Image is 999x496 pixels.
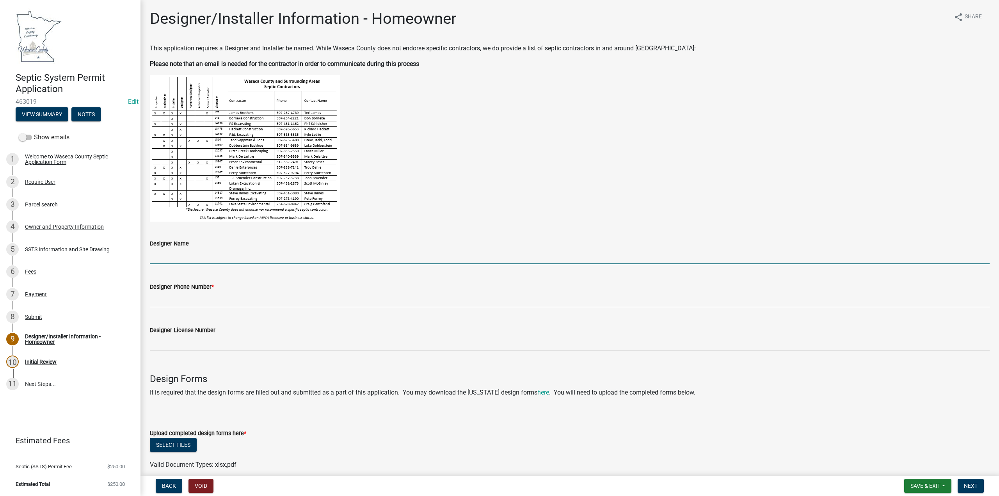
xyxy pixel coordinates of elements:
div: 3 [6,198,19,211]
span: Save & Exit [910,483,940,489]
div: 1 [6,153,19,165]
button: Back [156,479,182,493]
h4: Design Forms [150,373,990,385]
wm-modal-confirm: Summary [16,112,68,118]
span: Share [965,12,982,22]
label: Upload completed design forms here [150,431,246,436]
div: 6 [6,265,19,278]
div: 4 [6,220,19,233]
h1: Designer/Installer Information - Homeowner [150,9,457,28]
span: Valid Document Types: xlsx,pdf [150,461,236,468]
div: Submit [25,314,42,320]
div: 10 [6,356,19,368]
label: Designer License Number [150,328,215,333]
button: shareShare [947,9,988,25]
span: Septic (SSTS) Permit Fee [16,464,72,469]
a: Estimated Fees [6,433,128,448]
button: Notes [71,107,101,121]
div: Owner and Property Information [25,224,104,229]
a: Edit [128,98,139,105]
div: Require User [25,179,55,185]
strong: Please note that an email is needed for the contractor in order to communicate during this process [150,60,419,68]
wm-modal-confirm: Edit Application Number [128,98,139,105]
div: Payment [25,292,47,297]
div: 5 [6,243,19,256]
p: This application requires a Designer and Installer be named. While Waseca County does not endorse... [150,44,990,53]
div: Initial Review [25,359,57,364]
h4: Septic System Permit Application [16,72,134,95]
label: Show emails [19,133,69,142]
div: SSTS Information and Site Drawing [25,247,110,252]
button: Save & Exit [904,479,951,493]
div: 9 [6,333,19,345]
label: Designer Name [150,241,189,247]
img: 2025_contractor_list_c99e41e7-353c-4d20-9652-df0a031dd7b7.png [150,75,340,222]
div: 8 [6,311,19,323]
div: 7 [6,288,19,300]
img: Waseca County, Minnesota [16,8,62,64]
div: Designer/Installer Information - Homeowner [25,334,128,345]
a: here [537,389,549,396]
label: Designer Phone Number [150,284,214,290]
div: Fees [25,269,36,274]
span: Back [162,483,176,489]
span: $250.00 [107,482,125,487]
button: View Summary [16,107,68,121]
i: share [954,12,963,22]
p: It is required that the design forms are filled out and submitted as a part of this application. ... [150,388,990,397]
span: Next [964,483,978,489]
div: Parcel search [25,202,58,207]
span: Estimated Total [16,482,50,487]
span: $250.00 [107,464,125,469]
div: Welcome to Waseca County Septic Application Form [25,154,128,165]
button: Void [188,479,213,493]
wm-modal-confirm: Notes [71,112,101,118]
button: Select files [150,438,197,452]
button: Next [958,479,984,493]
span: 463019 [16,98,125,105]
div: 2 [6,176,19,188]
div: 11 [6,378,19,390]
